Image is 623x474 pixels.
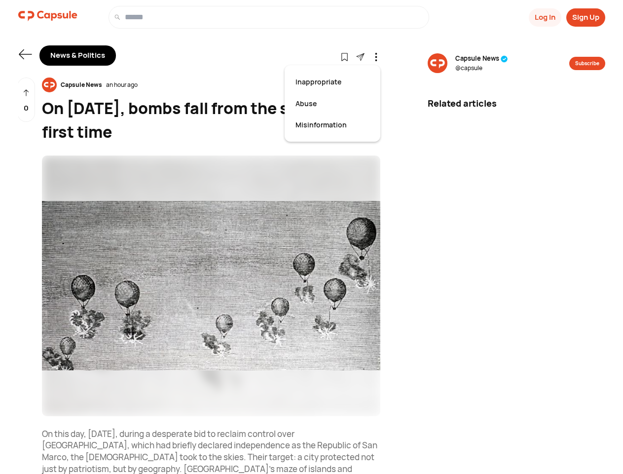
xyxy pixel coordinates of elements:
[428,53,447,73] img: resizeImage
[24,103,29,114] p: 0
[42,156,380,416] img: resizeImage
[566,8,605,27] button: Sign Up
[501,55,508,63] img: tick
[39,45,116,66] div: News & Politics
[291,71,374,93] div: Inappropriate
[42,78,57,92] img: resizeImage
[455,64,508,73] span: @ capsule
[455,54,508,64] span: Capsule News
[291,114,374,136] div: Misinformation
[57,80,106,89] div: Capsule News
[18,6,77,29] a: logo
[428,97,605,110] div: Related articles
[106,80,138,89] div: an hour ago
[18,6,77,26] img: logo
[291,93,374,115] div: Abuse
[529,8,561,27] button: Log In
[42,96,380,144] div: On [DATE], bombs fall from the sky for the first time
[569,57,605,70] button: Subscribe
